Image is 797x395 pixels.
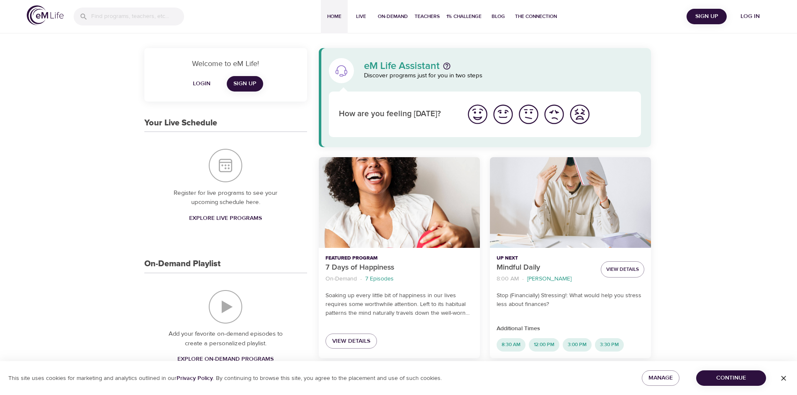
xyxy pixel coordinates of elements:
span: Blog [488,12,508,21]
span: Sign Up [690,11,723,22]
button: Login [188,76,215,92]
li: · [360,273,362,285]
p: Featured Program [325,255,473,262]
span: Explore Live Programs [189,213,262,224]
a: Sign Up [227,76,263,92]
span: Teachers [415,12,440,21]
button: Log in [730,9,770,24]
button: I'm feeling worst [567,102,592,127]
button: I'm feeling great [465,102,490,127]
h3: Your Live Schedule [144,118,217,128]
p: Mindful Daily [497,262,594,273]
p: Soaking up every little bit of happiness in our lives requires some worthwhile attention. Left to... [325,291,473,318]
img: Your Live Schedule [209,149,242,182]
nav: breadcrumb [497,273,594,285]
span: Sign Up [233,79,256,89]
span: Manage [648,373,673,383]
button: Manage [642,370,679,386]
span: On-Demand [378,12,408,21]
img: ok [517,103,540,126]
span: Login [192,79,212,89]
div: 8:30 AM [497,338,525,352]
p: 7 Days of Happiness [325,262,473,273]
img: good [492,103,515,126]
span: The Connection [515,12,557,21]
span: 8:30 AM [497,341,525,348]
div: 12:00 PM [529,338,559,352]
p: Stop (Financially) Stressing!: What would help you stress less about finances? [497,291,644,309]
span: Log in [733,11,767,22]
img: worst [568,103,591,126]
span: Home [324,12,344,21]
p: Add your favorite on-demand episodes to create a personalized playlist. [161,329,290,348]
img: great [466,103,489,126]
img: eM Life Assistant [335,64,348,77]
img: logo [27,5,64,25]
button: 7 Days of Happiness [319,157,480,248]
span: View Details [332,336,370,347]
div: 3:00 PM [563,338,592,352]
span: 3:00 PM [563,341,592,348]
p: Welcome to eM Life! [154,58,297,69]
span: Explore On-Demand Programs [177,354,274,364]
p: Additional Times [497,324,644,333]
button: Sign Up [687,9,727,24]
p: How are you feeling [DATE]? [339,108,455,120]
p: Up Next [497,255,594,262]
p: Register for live programs to see your upcoming schedule here. [161,189,290,207]
span: View Details [606,265,639,274]
span: Live [351,12,371,21]
img: bad [543,103,566,126]
button: I'm feeling ok [516,102,541,127]
div: 3:30 PM [595,338,624,352]
li: · [522,273,524,285]
span: Continue [703,373,759,383]
input: Find programs, teachers, etc... [91,8,184,25]
a: Explore Live Programs [186,211,265,226]
button: I'm feeling good [490,102,516,127]
p: eM Life Assistant [364,61,440,71]
span: 12:00 PM [529,341,559,348]
img: On-Demand Playlist [209,290,242,324]
p: [PERSON_NAME] [527,275,571,283]
button: I'm feeling bad [541,102,567,127]
p: 8:00 AM [497,275,519,283]
p: Discover programs just for you in two steps [364,71,641,81]
nav: breadcrumb [325,273,473,285]
span: 1% Challenge [446,12,482,21]
a: View Details [325,334,377,349]
p: 7 Episodes [365,275,394,283]
a: Privacy Policy [177,375,213,382]
button: Mindful Daily [490,157,651,248]
h3: On-Demand Playlist [144,259,220,269]
span: 3:30 PM [595,341,624,348]
button: Continue [696,370,766,386]
a: Explore On-Demand Programs [174,352,277,367]
p: On-Demand [325,275,357,283]
button: View Details [601,261,644,278]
